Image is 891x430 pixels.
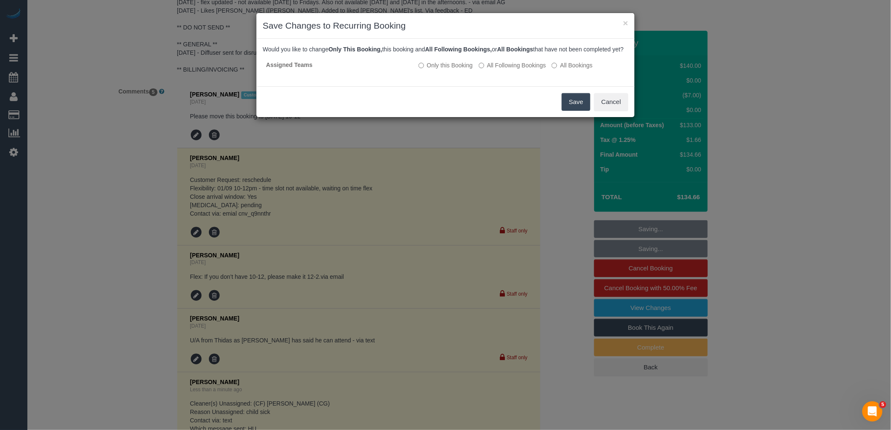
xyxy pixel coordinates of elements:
[562,93,590,111] button: Save
[497,46,534,53] b: All Bookings
[419,61,473,69] label: All other bookings in the series will remain the same.
[263,45,628,53] p: Would you like to change this booking and or that have not been completed yet?
[266,61,312,68] strong: Assigned Teams
[862,401,883,422] iframe: Intercom live chat
[419,63,424,68] input: Only this Booking
[263,19,628,32] h3: Save Changes to Recurring Booking
[328,46,382,53] b: Only This Booking,
[594,93,628,111] button: Cancel
[479,61,546,69] label: This and all the bookings after it will be changed.
[880,401,886,408] span: 5
[552,63,557,68] input: All Bookings
[425,46,492,53] b: All Following Bookings,
[552,61,592,69] label: All bookings that have not been completed yet will be changed.
[479,63,484,68] input: All Following Bookings
[623,19,628,27] button: ×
